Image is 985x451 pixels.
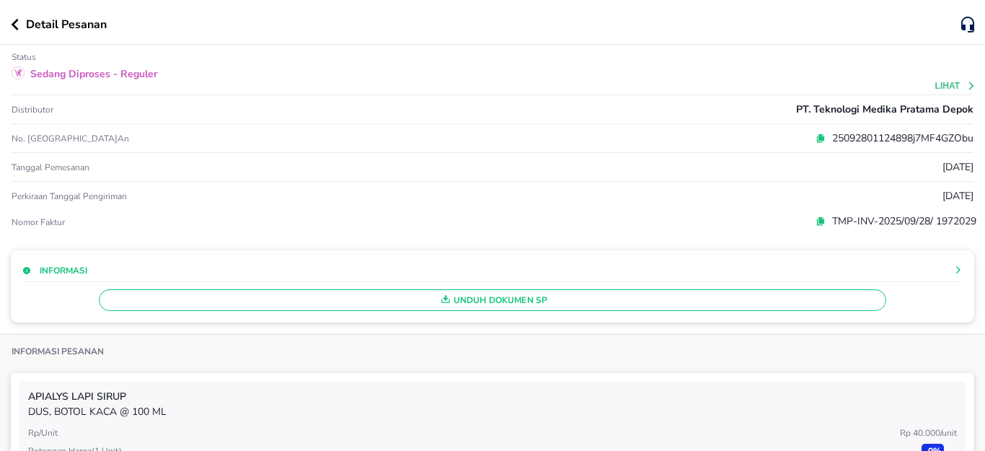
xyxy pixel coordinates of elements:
[26,16,107,33] p: Detail Pesanan
[105,291,880,310] span: Unduh Dokumen SP
[99,289,887,311] button: Unduh Dokumen SP
[12,133,332,144] p: No. [GEOGRAPHIC_DATA]an
[22,264,87,277] button: Informasi
[40,264,87,277] p: Informasi
[935,81,976,91] button: Lihat
[12,104,53,115] p: Distributor
[30,66,157,82] p: Sedang diproses - Reguler
[12,162,89,173] p: Tanggal pemesanan
[28,389,957,404] p: APIALYS Lapi SIRUP
[28,404,957,419] p: DUS, BOTOL KACA @ 100 ML
[900,426,957,439] p: Rp 40.000
[12,346,104,357] p: Informasi Pesanan
[12,216,332,228] p: Nomor faktur
[826,214,976,229] p: TMP-INV-2025/09/28/ 1972029
[942,159,973,175] p: [DATE]
[940,427,957,439] span: / Unit
[12,191,127,202] p: Perkiraan Tanggal Pengiriman
[28,426,58,439] p: Rp/Unit
[826,131,973,146] p: 25092801124898j7MF4GZObu
[942,188,973,203] p: [DATE]
[796,102,973,117] p: PT. Teknologi Medika Pratama Depok
[12,51,36,63] p: Status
